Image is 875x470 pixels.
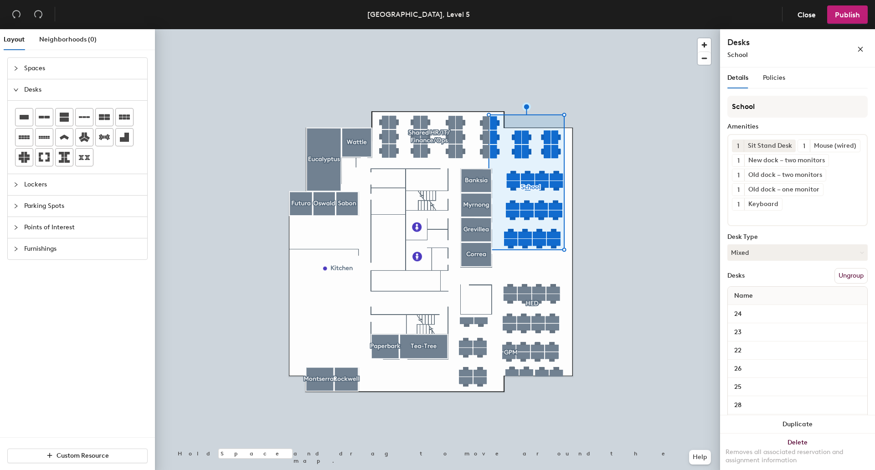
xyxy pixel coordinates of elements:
span: Lockers [24,174,142,195]
div: Amenities [727,123,868,130]
input: Unnamed desk [730,381,865,393]
span: close [857,46,864,52]
span: Policies [763,74,785,82]
div: Sit Stand Desk [744,140,796,152]
button: 1 [798,140,810,152]
span: undo [12,10,21,19]
span: 1 [737,170,740,180]
span: Name [730,288,757,304]
button: Undo (⌘ + Z) [7,5,26,24]
span: School [727,51,748,59]
button: 1 [732,198,744,210]
button: Help [689,450,711,465]
div: Old dock – one monitor [744,184,823,196]
span: Layout [4,36,25,43]
input: Unnamed desk [730,308,865,320]
span: Publish [835,10,860,19]
button: Duplicate [720,415,875,434]
div: Old dock – two monitors [744,169,826,181]
div: Desks [727,272,745,279]
button: Mixed [727,244,868,261]
button: Custom Resource [7,449,148,463]
div: Mouse (wired) [810,140,860,152]
input: Unnamed desk [730,326,865,339]
button: Close [790,5,824,24]
span: Points of Interest [24,217,142,238]
span: Neighborhoods (0) [39,36,97,43]
div: New dock – two monitors [744,155,829,166]
input: Unnamed desk [730,362,865,375]
div: [GEOGRAPHIC_DATA], Level 5 [367,9,470,20]
span: Spaces [24,58,142,79]
button: 1 [732,140,744,152]
span: expanded [13,87,19,93]
span: Furnishings [24,238,142,259]
input: Unnamed desk [730,399,865,412]
span: 1 [737,200,740,209]
div: Keyboard [744,198,782,210]
span: collapsed [13,203,19,209]
button: 1 [732,169,744,181]
span: 1 [737,156,740,165]
span: Desks [24,79,142,100]
span: 1 [803,141,805,151]
input: Unnamed desk [730,344,865,357]
h4: Desks [727,36,828,48]
button: 1 [732,184,744,196]
button: Ungroup [834,268,868,284]
button: Publish [827,5,868,24]
button: Redo (⌘ + ⇧ + Z) [29,5,47,24]
div: Removes all associated reservation and assignment information [726,448,870,465]
span: Parking Spots [24,196,142,217]
span: collapsed [13,66,19,71]
span: collapsed [13,225,19,230]
button: 1 [732,155,744,166]
span: 1 [737,185,740,195]
span: Custom Resource [57,452,109,460]
span: collapsed [13,182,19,187]
span: Close [798,10,816,19]
span: 1 [737,141,739,151]
div: Desk Type [727,233,868,241]
span: collapsed [13,246,19,252]
span: Details [727,74,748,82]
